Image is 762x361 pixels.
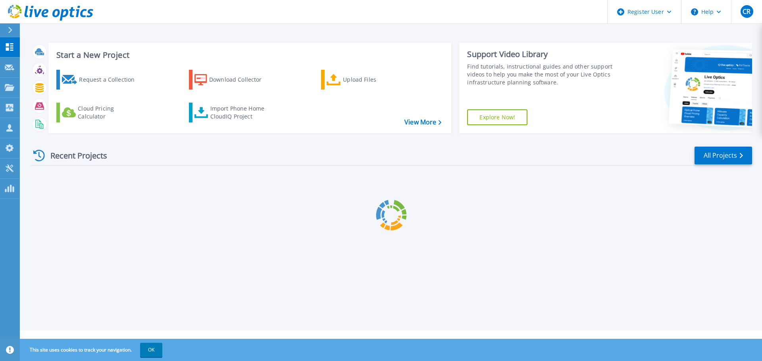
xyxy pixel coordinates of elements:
[78,105,141,120] div: Cloud Pricing Calculator
[56,103,145,122] a: Cloud Pricing Calculator
[743,8,750,15] span: CR
[189,70,277,90] a: Download Collector
[56,51,441,59] h3: Start a New Project
[56,70,145,90] a: Request a Collection
[467,49,616,59] div: Support Video Library
[22,343,162,357] span: This site uses cookies to track your navigation.
[79,72,142,88] div: Request a Collection
[404,118,441,126] a: View More
[209,72,273,88] div: Download Collector
[31,146,118,165] div: Recent Projects
[321,70,410,90] a: Upload Files
[467,63,616,86] div: Find tutorials, instructional guides and other support videos to help you make the most of your L...
[695,147,752,164] a: All Projects
[140,343,162,357] button: OK
[210,105,272,120] div: Import Phone Home CloudIQ Project
[467,109,527,125] a: Explore Now!
[343,72,406,88] div: Upload Files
